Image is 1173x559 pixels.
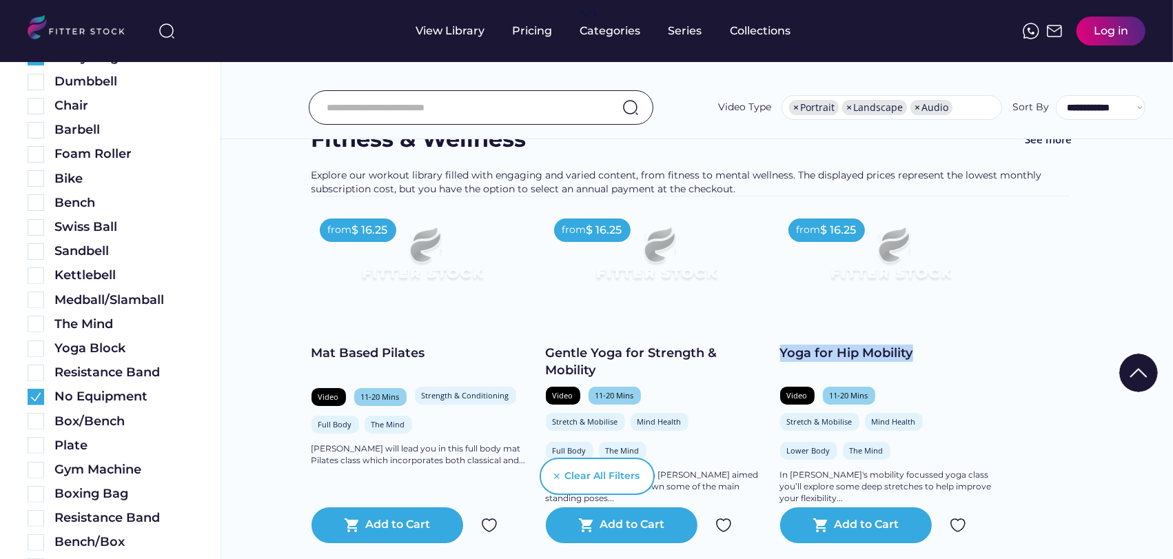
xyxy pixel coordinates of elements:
div: Video [787,390,808,400]
div: Boxing Bag [54,485,193,502]
div: Pricing [512,23,552,39]
img: Vector%20%281%29.svg [554,474,560,479]
div: Gym Machine [54,461,193,478]
div: Resistance Band [54,509,193,527]
div: $ 16.25 [821,223,857,238]
img: Frame%2079%20%281%29.svg [802,210,979,309]
img: search-normal.svg [622,99,639,116]
div: Bench [54,194,193,212]
img: meteor-icons_whatsapp%20%281%29.svg [1023,23,1039,39]
img: LOGO.svg [28,15,136,43]
img: Rectangle%205126.svg [28,170,44,187]
img: Rectangle%205126.svg [28,292,44,308]
div: Chair [54,97,193,114]
img: Group%201000002324.svg [950,517,966,533]
div: Foam Roller [54,145,193,163]
div: Strength & Conditioning [422,390,509,400]
div: 11-20 Mins [830,390,868,400]
div: No Equipment [54,388,193,405]
div: Stretch & Mobilise [787,416,853,427]
div: Lower Body [787,445,830,456]
div: Series [668,23,702,39]
span: × [915,103,920,112]
img: Rectangle%205126.svg [28,146,44,163]
div: Add to Cart [834,517,899,533]
img: search-normal%203.svg [159,23,175,39]
div: Video Type [718,101,771,114]
div: The Mind [371,419,405,429]
div: Yoga for Hip Mobility [780,345,1001,362]
div: from [562,223,586,237]
img: Rectangle%205126.svg [28,534,44,551]
div: Gentle Yoga for Strength & Mobility [546,345,766,379]
div: Video [318,392,339,402]
div: Yoga Block [54,340,193,357]
div: Barbell [54,121,193,139]
div: 11-20 Mins [361,392,400,402]
div: The Mind [54,316,193,333]
div: Full Body [318,419,352,429]
button: shopping_cart [813,517,829,533]
img: Rectangle%205126.svg [28,510,44,527]
li: Portrait [789,100,839,115]
img: Rectangle%205126.svg [28,194,44,211]
img: Rectangle%205126.svg [28,98,44,114]
img: Rectangle%205126.svg [28,243,44,260]
img: Frame%2079%20%281%29.svg [334,210,510,309]
div: Collections [730,23,790,39]
div: Log in [1094,23,1128,39]
div: $ 16.25 [352,223,388,238]
div: Resistance Band [54,364,193,381]
div: View Library [416,23,484,39]
div: Bike [54,170,193,187]
img: Rectangle%205126.svg [28,462,44,478]
div: Sandbell [54,243,193,260]
div: [PERSON_NAME] will lead you in this full body mat Pilates class which incorporates both classical... [312,443,532,467]
div: Stretch & Mobilise [553,416,618,427]
img: Rectangle%205126.svg [28,437,44,454]
span: × [846,103,852,112]
div: Sort By [1012,101,1049,114]
div: fvck [580,7,598,21]
div: In [PERSON_NAME]'s mobility focussed yoga class you’ll explore some deep stretches to help improv... [780,469,1001,504]
button: shopping_cart [344,517,360,533]
div: Dumbbell [54,73,193,90]
div: Add to Cart [600,517,664,533]
div: Mind Health [872,416,916,427]
div: Categories [580,23,640,39]
button: See more [1014,124,1083,155]
div: Add to Cart [365,517,430,533]
img: Group%201000002360.svg [28,389,44,405]
img: Rectangle%205126.svg [28,122,44,139]
img: Group%201000002322%20%281%29.svg [1119,354,1158,392]
img: Rectangle%205126.svg [28,316,44,332]
div: The Mind [850,445,884,456]
img: Rectangle%205126.svg [28,341,44,357]
div: Bench/Box [54,533,193,551]
img: Rectangle%205126.svg [28,365,44,381]
img: Rectangle%205126.svg [28,219,44,236]
div: Plate [54,437,193,454]
div: 11-20 Mins [595,390,634,400]
img: Rectangle%205126.svg [28,413,44,429]
img: Group%201000002324.svg [481,517,498,533]
li: Audio [910,100,952,115]
img: Frame%2079%20%281%29.svg [568,210,744,309]
div: Medball/Slamball [54,292,193,309]
div: from [328,223,352,237]
div: Mat Based Pilates [312,345,532,362]
div: $ 16.25 [586,223,622,238]
div: Clear All Filters [564,469,640,483]
div: Explore our workout library filled with engaging and varied content, from fitness to mental welln... [312,169,1083,196]
button: shopping_cart [578,517,595,533]
img: Group%201000002324.svg [715,517,732,533]
img: Rectangle%205126.svg [28,74,44,90]
div: Swiss Ball [54,218,193,236]
div: This gentle yoga class with [PERSON_NAME] aimed at beginners will break down some of the main sta... [546,469,766,504]
div: Kettlebell [54,267,193,284]
img: Rectangle%205126.svg [28,267,44,284]
div: Mind Health [637,416,682,427]
div: Box/Bench [54,413,193,430]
